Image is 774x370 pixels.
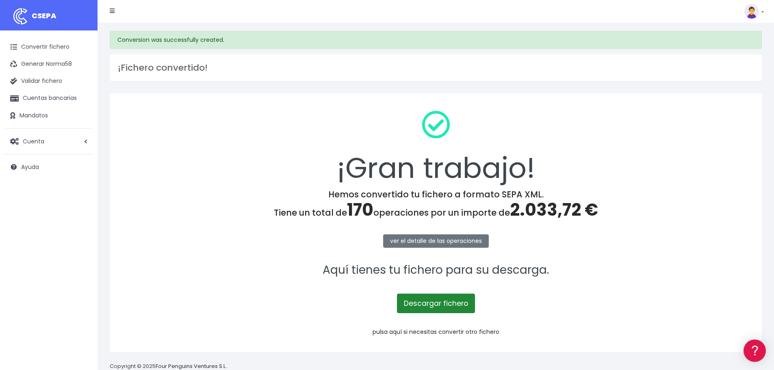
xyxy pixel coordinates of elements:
[8,56,154,64] div: Información general
[10,6,30,26] img: logo
[8,141,154,153] a: Perfiles de empresas
[8,69,154,82] a: Información general
[347,198,373,222] span: 170
[510,198,598,222] span: 2.033,72 €
[110,31,762,49] div: Conversion was successfully created.
[4,158,93,175] a: Ayuda
[120,104,751,189] div: ¡Gran trabajo!
[383,234,489,248] a: ver el detalle de las operaciones
[120,261,751,279] p: Aquí tienes tu fichero para su descarga.
[8,174,154,187] a: General
[32,11,56,21] span: CSEPA
[397,294,475,313] a: Descargar fichero
[23,137,44,145] span: Cuenta
[4,107,93,124] a: Mandatos
[120,189,751,220] h4: Hemos convertido tu fichero a formato SEPA XML. Tiene un total de operaciones por un importe de
[4,133,93,150] a: Cuenta
[21,163,39,171] span: Ayuda
[8,115,154,128] a: Problemas habituales
[4,56,93,73] a: Generar Norma58
[8,195,154,203] div: Programadores
[8,161,154,169] div: Facturación
[8,217,154,232] button: Contáctanos
[8,128,154,141] a: Videotutoriales
[156,362,227,370] a: Four Penguins Ventures S.L.
[744,4,759,19] img: profile
[8,208,154,220] a: API
[4,90,93,107] a: Cuentas bancarias
[118,63,754,73] h3: ¡Fichero convertido!
[8,103,154,115] a: Formatos
[8,90,154,97] div: Convertir ficheros
[373,328,499,336] a: pulsa aquí si necesitas convertir otro fichero
[4,73,93,90] a: Validar fichero
[4,39,93,56] a: Convertir fichero
[112,234,156,242] a: POWERED BY ENCHANT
